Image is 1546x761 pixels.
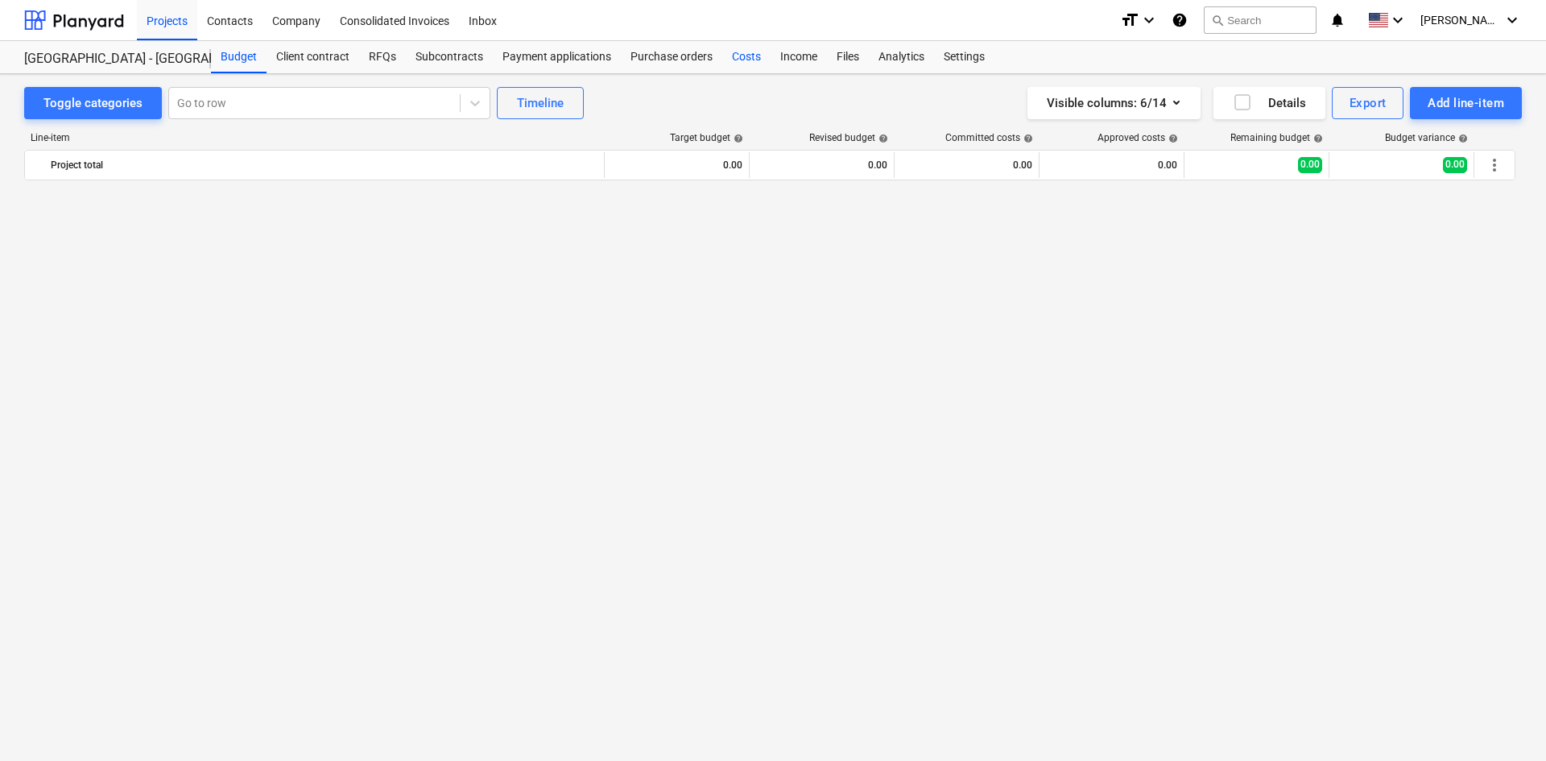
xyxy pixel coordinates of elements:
i: format_size [1120,10,1139,30]
div: Timeline [517,93,564,114]
div: 0.00 [1046,152,1177,178]
a: Purchase orders [621,41,722,73]
span: help [1165,134,1178,143]
span: More actions [1485,155,1504,175]
button: Details [1213,87,1325,119]
span: help [1455,134,1468,143]
a: Payment applications [493,41,621,73]
span: help [1310,134,1323,143]
div: Visible columns : 6/14 [1047,93,1181,114]
i: keyboard_arrow_down [1388,10,1408,30]
i: keyboard_arrow_down [1139,10,1159,30]
div: Details [1233,93,1306,114]
button: Visible columns:6/14 [1027,87,1201,119]
span: help [875,134,888,143]
div: 0.00 [611,152,742,178]
div: 0.00 [901,152,1032,178]
iframe: Chat Widget [1465,684,1546,761]
span: [PERSON_NAME] [1420,14,1501,27]
div: 0.00 [756,152,887,178]
div: Project total [51,152,597,178]
button: Timeline [497,87,584,119]
button: Toggle categories [24,87,162,119]
button: Add line-item [1410,87,1522,119]
span: search [1211,14,1224,27]
span: help [730,134,743,143]
a: Income [771,41,827,73]
a: Budget [211,41,267,73]
a: RFQs [359,41,406,73]
span: 0.00 [1443,157,1467,172]
button: Search [1204,6,1317,34]
a: Costs [722,41,771,73]
div: Committed costs [945,132,1033,143]
div: Budget variance [1385,132,1468,143]
div: Export [1350,93,1387,114]
div: Approved costs [1097,132,1178,143]
a: Settings [934,41,994,73]
div: Line-item [24,132,606,143]
a: Client contract [267,41,359,73]
i: Knowledge base [1172,10,1188,30]
span: help [1020,134,1033,143]
a: Files [827,41,869,73]
a: Analytics [869,41,934,73]
i: keyboard_arrow_down [1503,10,1522,30]
span: 0.00 [1298,157,1322,172]
button: Export [1332,87,1404,119]
div: Remaining budget [1230,132,1323,143]
a: Subcontracts [406,41,493,73]
div: [GEOGRAPHIC_DATA] - [GEOGRAPHIC_DATA] [24,51,192,68]
i: notifications [1329,10,1346,30]
div: Toggle categories [43,93,143,114]
div: Add line-item [1428,93,1504,114]
div: Revised budget [809,132,888,143]
div: Target budget [670,132,743,143]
